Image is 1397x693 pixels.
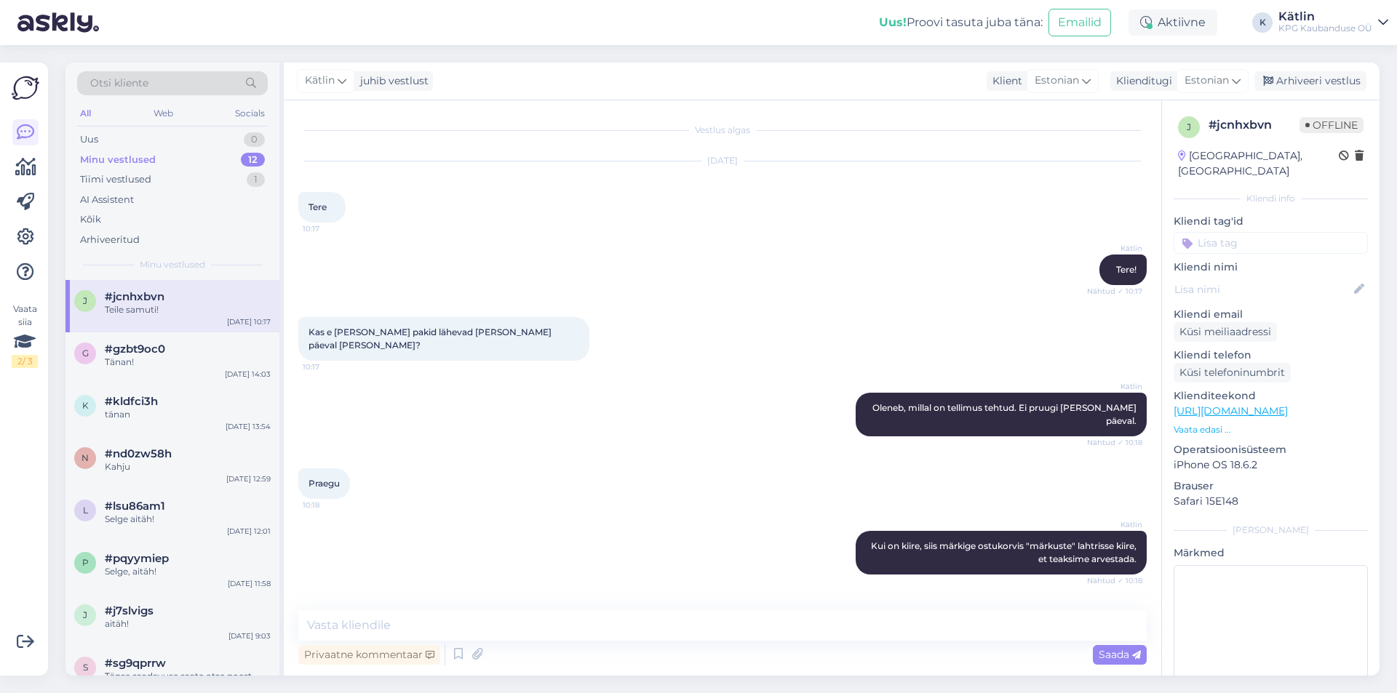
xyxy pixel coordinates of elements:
span: Nähtud ✓ 10:17 [1087,286,1142,297]
p: Kliendi tag'id [1174,214,1368,229]
div: [DATE] 12:59 [226,473,271,484]
span: #j7slvigs [105,604,154,617]
div: Teile samuti! [105,303,271,316]
div: Selge, aitäh! [105,565,271,578]
input: Lisa nimi [1174,281,1351,297]
div: Kätlin [1278,11,1372,23]
p: Klienditeekond [1174,388,1368,404]
div: [DATE] [298,154,1147,167]
p: Kliendi telefon [1174,348,1368,363]
span: #pqyymiep [105,552,169,565]
span: Minu vestlused [140,258,205,271]
span: j [83,295,87,306]
span: Saada [1099,648,1141,661]
div: Minu vestlused [80,153,156,167]
span: Otsi kliente [90,76,148,91]
div: Küsi meiliaadressi [1174,322,1277,342]
span: #kldfci3h [105,395,158,408]
div: aitäh! [105,617,271,630]
div: [DATE] 9:03 [228,630,271,641]
span: #jcnhxbvn [105,290,164,303]
span: #gzbt9oc0 [105,343,165,356]
span: Estonian [1035,73,1079,89]
div: Kõik [80,212,101,227]
span: n [81,452,89,463]
span: 10:17 [303,223,357,234]
p: Safari 15E148 [1174,494,1368,509]
div: Socials [232,104,268,123]
div: 0 [244,132,265,147]
div: tänan [105,408,271,421]
div: [GEOGRAPHIC_DATA], [GEOGRAPHIC_DATA] [1178,148,1339,179]
span: l [83,505,88,516]
b: Uus! [879,15,907,29]
div: Aktiivne [1129,9,1217,36]
span: j [1187,121,1191,132]
p: Operatsioonisüsteem [1174,442,1368,457]
span: 10:18 [303,500,357,510]
span: #lsu86am1 [105,500,165,513]
p: Vaata edasi ... [1174,423,1368,436]
span: p [82,557,89,568]
span: Nähtud ✓ 10:18 [1087,437,1142,448]
span: Praegu [309,478,340,489]
div: All [77,104,94,123]
span: #sg9qprrw [105,657,166,670]
input: Lisa tag [1174,232,1368,254]
div: Vaata siia [12,303,38,368]
span: Kui on kiire, siis märkige ostukorvis "märkuste" lahtrisse kiire, et teaksime arvestada. [871,540,1139,564]
div: AI Assistent [80,193,134,207]
div: [PERSON_NAME] [1174,524,1368,537]
div: Privaatne kommentaar [298,645,440,665]
span: j [83,609,87,620]
div: KPG Kaubanduse OÜ [1278,23,1372,34]
div: [DATE] 10:17 [227,316,271,327]
div: Arhiveeritud [80,233,140,247]
div: 1 [247,172,265,187]
span: #nd0zw58h [105,447,172,460]
span: Kas e [PERSON_NAME] pakid lähevad [PERSON_NAME] päeval [PERSON_NAME]? [309,327,554,350]
span: Nähtud ✓ 10:18 [1087,575,1142,586]
span: Tere [309,201,327,212]
p: Kliendi nimi [1174,260,1368,275]
a: KätlinKPG Kaubanduse OÜ [1278,11,1388,34]
div: # jcnhxbvn [1209,116,1300,134]
div: [DATE] 11:58 [228,578,271,589]
div: Tiimi vestlused [80,172,151,187]
p: Brauser [1174,478,1368,494]
div: [DATE] 12:01 [227,526,271,537]
div: Uus [80,132,98,147]
div: Web [151,104,176,123]
span: Estonian [1185,73,1229,89]
span: k [82,400,89,411]
div: [DATE] 13:54 [226,421,271,432]
span: Kätlin [305,73,335,89]
div: Selge aitäh! [105,513,271,526]
div: 12 [241,153,265,167]
div: Arhiveeri vestlus [1254,71,1366,91]
p: Märkmed [1174,545,1368,561]
div: Küsi telefoninumbrit [1174,363,1291,382]
span: Kätlin [1088,243,1142,254]
div: Proovi tasuta juba täna: [879,14,1043,31]
span: Kätlin [1088,381,1142,392]
div: Tänan! [105,356,271,369]
div: [DATE] 14:03 [225,369,271,380]
img: Askly Logo [12,74,39,102]
div: Kahju [105,460,271,473]
button: Emailid [1048,9,1111,36]
p: iPhone OS 18.6.2 [1174,457,1368,473]
span: Tere! [1116,264,1137,275]
span: g [82,348,89,358]
span: Oleneb, millal on tellimus tehtud. Ei pruugi [PERSON_NAME] päeval. [872,402,1139,426]
div: K [1252,12,1273,33]
span: Offline [1300,117,1364,133]
span: Kätlin [1088,519,1142,530]
div: juhib vestlust [354,73,429,89]
div: Kliendi info [1174,192,1368,205]
p: Kliendi email [1174,307,1368,322]
div: Klienditugi [1110,73,1172,89]
div: Klient [987,73,1022,89]
a: [URL][DOMAIN_NAME] [1174,404,1288,417]
div: 2 / 3 [12,355,38,368]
